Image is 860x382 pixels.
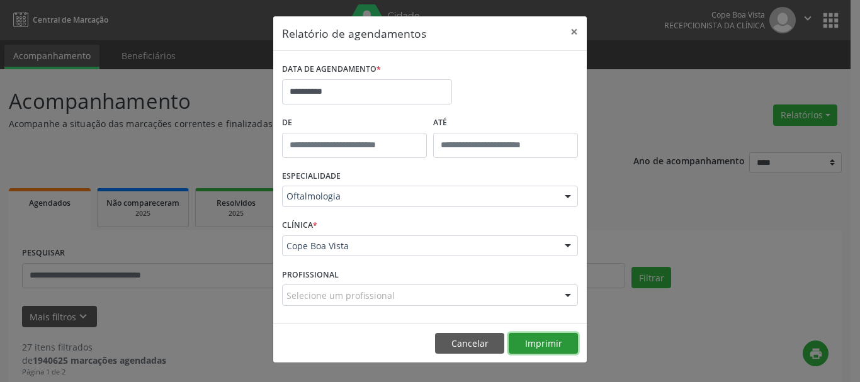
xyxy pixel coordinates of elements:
[282,25,426,42] h5: Relatório de agendamentos
[435,333,504,354] button: Cancelar
[509,333,578,354] button: Imprimir
[282,216,317,235] label: CLÍNICA
[282,167,341,186] label: ESPECIALIDADE
[282,265,339,284] label: PROFISSIONAL
[433,113,578,133] label: ATÉ
[286,190,552,203] span: Oftalmologia
[282,113,427,133] label: De
[282,60,381,79] label: DATA DE AGENDAMENTO
[562,16,587,47] button: Close
[286,289,395,302] span: Selecione um profissional
[286,240,552,252] span: Cope Boa Vista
